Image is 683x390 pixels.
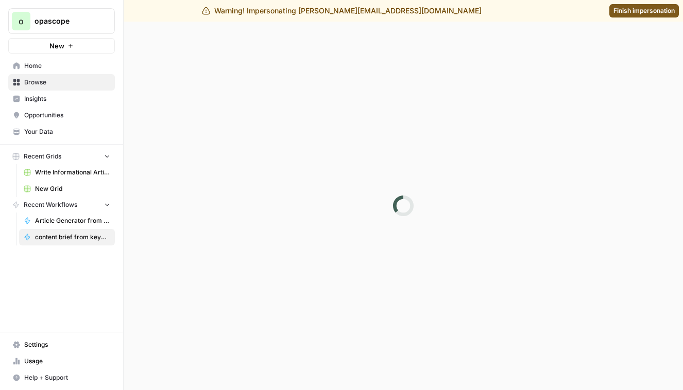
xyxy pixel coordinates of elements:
span: Finish impersonation [613,6,675,15]
span: Article Generator from KW [35,216,110,225]
a: Insights [8,91,115,107]
button: Recent Grids [8,149,115,164]
a: Usage [8,353,115,369]
span: Opportunities [24,111,110,120]
div: Warning! Impersonating [PERSON_NAME][EMAIL_ADDRESS][DOMAIN_NAME] [202,6,482,16]
a: Write Informational Article [19,164,115,181]
a: New Grid [19,181,115,197]
button: New [8,38,115,54]
span: Home [24,61,110,70]
a: Home [8,58,115,74]
span: o [19,15,24,27]
a: Opportunities [8,107,115,123]
span: Browse [24,78,110,87]
a: Finish impersonation [609,4,679,17]
span: Recent Workflows [24,200,77,209]
span: opascope [35,16,97,26]
span: Insights [24,94,110,103]
span: Your Data [24,127,110,136]
button: Recent Workflows [8,197,115,212]
span: New Grid [35,184,110,193]
span: content brief from keyword [35,233,110,242]
span: Help + Support [24,373,110,382]
span: New [49,41,64,51]
a: content brief from keyword [19,229,115,245]
a: Browse [8,74,115,91]
button: Help + Support [8,369,115,386]
button: Workspace: opascope [8,8,115,34]
a: Your Data [8,123,115,140]
span: Write Informational Article [35,168,110,177]
a: Settings [8,336,115,353]
a: Article Generator from KW [19,212,115,229]
span: Usage [24,357,110,366]
span: Recent Grids [24,152,61,161]
span: Settings [24,340,110,349]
